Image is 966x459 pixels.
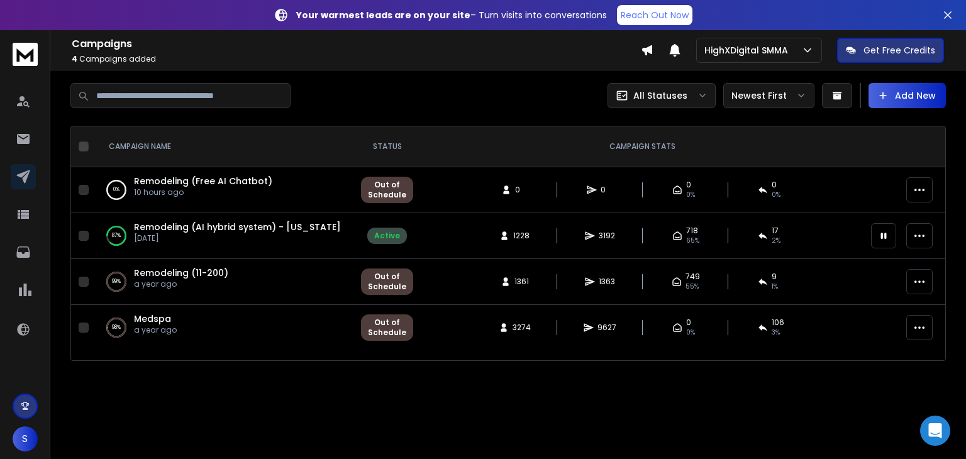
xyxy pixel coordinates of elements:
p: Reach Out Now [621,9,689,21]
span: 9627 [597,323,616,333]
a: Medspa [134,312,171,325]
p: a year ago [134,279,228,289]
span: 3192 [599,231,615,241]
span: 0 [772,180,777,190]
td: 98%Medspaa year ago [94,305,353,351]
strong: Your warmest leads are on your site [296,9,470,21]
p: 10 hours ago [134,187,272,197]
td: 99%Remodeling (11-200)a year ago [94,259,353,305]
span: 9 [772,272,777,282]
button: Add New [869,83,946,108]
span: 106 [772,318,784,328]
th: CAMPAIGN STATS [421,126,863,167]
p: 99 % [112,275,121,288]
span: 0% [772,190,780,200]
th: CAMPAIGN NAME [94,126,353,167]
button: Get Free Credits [837,38,944,63]
div: Out of Schedule [368,272,406,292]
p: 98 % [112,321,121,334]
span: 1228 [513,231,530,241]
p: a year ago [134,325,177,335]
p: 87 % [112,229,121,242]
span: 1363 [599,277,615,287]
span: 2 % [772,236,780,246]
a: Remodeling (Free AI Chatbot) [134,175,272,187]
div: Out of Schedule [368,318,406,338]
a: Reach Out Now [617,5,692,25]
th: STATUS [353,126,421,167]
span: 0 [686,180,691,190]
span: 0% [686,190,695,200]
span: 0 [515,185,528,195]
span: 1 % [772,282,778,292]
button: Newest First [723,83,814,108]
span: 65 % [686,236,699,246]
div: Active [374,231,400,241]
p: All Statuses [633,89,687,102]
h1: Campaigns [72,36,641,52]
span: 0% [686,328,695,338]
span: 1361 [514,277,529,287]
p: HighXDigital SMMA [704,44,793,57]
span: 55 % [686,282,699,292]
img: logo [13,43,38,66]
p: Get Free Credits [863,44,935,57]
span: 749 [686,272,700,282]
span: 3 % [772,328,780,338]
button: S [13,426,38,451]
span: 3274 [513,323,531,333]
span: 0 [601,185,613,195]
p: Campaigns added [72,54,641,64]
p: – Turn visits into conversations [296,9,607,21]
span: 17 [772,226,779,236]
span: 0 [686,318,691,328]
p: [DATE] [134,233,341,243]
a: Remodeling (11-200) [134,267,228,279]
span: 4 [72,53,77,64]
td: 87%Remodeling (AI hybrid system) - [US_STATE][DATE] [94,213,353,259]
div: Open Intercom Messenger [920,416,950,446]
td: 0%Remodeling (Free AI Chatbot)10 hours ago [94,167,353,213]
span: 718 [686,226,698,236]
p: 0 % [113,184,119,196]
div: Out of Schedule [368,180,406,200]
a: Remodeling (AI hybrid system) - [US_STATE] [134,221,341,233]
